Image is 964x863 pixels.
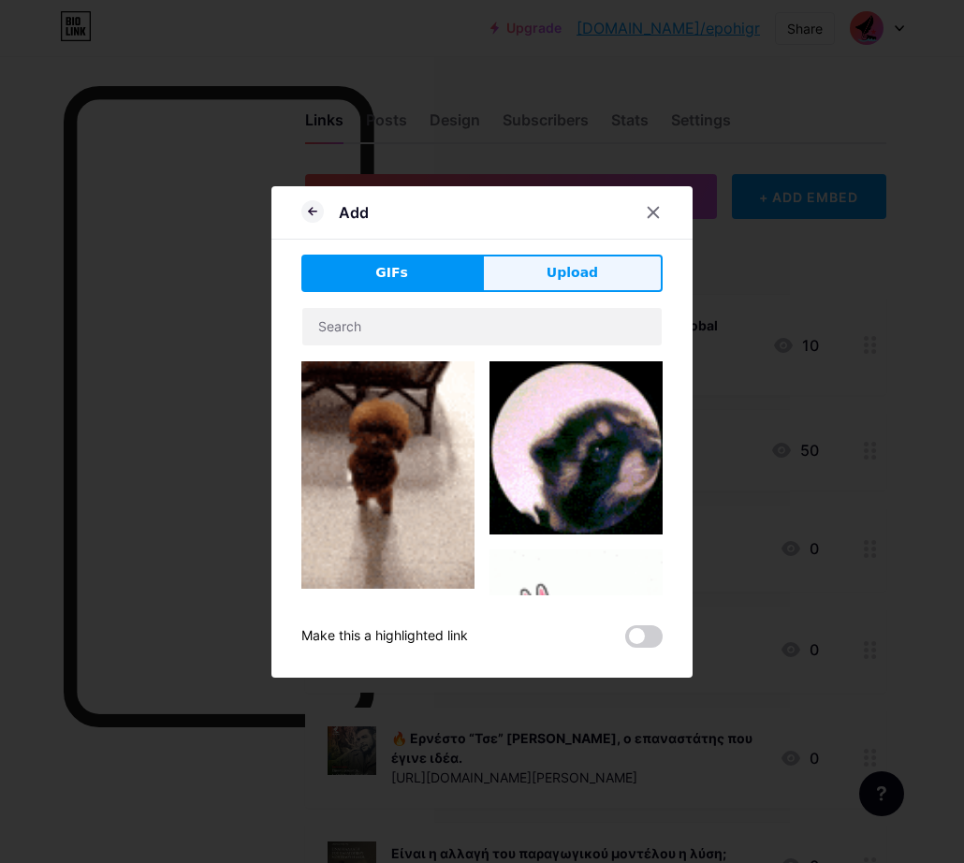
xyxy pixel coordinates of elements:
img: Gihpy [489,361,663,534]
input: Search [302,308,662,345]
img: Gihpy [489,549,663,698]
img: Gihpy [301,361,475,589]
span: GIFs [375,263,408,283]
span: Upload [547,263,598,283]
button: Upload [482,255,663,292]
div: Make this a highlighted link [301,625,468,648]
div: Add [339,201,369,224]
button: GIFs [301,255,482,292]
